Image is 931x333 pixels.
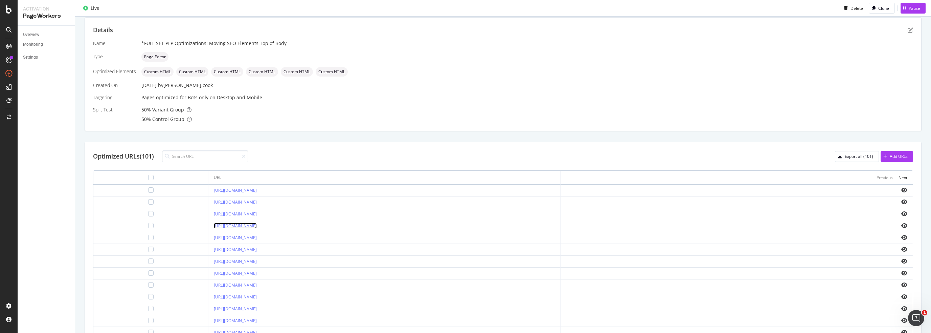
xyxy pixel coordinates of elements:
span: Custom HTML [144,70,171,74]
span: Custom HTML [214,70,241,74]
span: 1 [922,310,927,315]
div: Pages optimized for on [141,94,913,101]
button: Previous [877,173,893,182]
input: Search URL [162,150,248,162]
button: Delete [841,3,863,14]
div: Split Test [93,106,136,113]
a: [URL][DOMAIN_NAME] [214,306,257,312]
div: Created On [93,82,136,89]
a: [URL][DOMAIN_NAME] [214,235,257,241]
div: pen-to-square [908,27,913,33]
div: PageWorkers [23,12,69,20]
span: Custom HTML [249,70,275,74]
div: Optimized URLs (101) [93,152,154,161]
div: 50 % Control Group [141,116,913,123]
a: [URL][DOMAIN_NAME] [214,223,257,229]
div: neutral label [211,67,243,77]
div: [DATE] [141,82,913,89]
i: eye [901,223,907,228]
i: eye [901,211,907,216]
div: Type [93,53,136,60]
i: eye [901,282,907,288]
a: [URL][DOMAIN_NAME] [214,258,257,264]
i: eye [901,187,907,193]
div: *FULL SET PLP Optimizations: Moving SEO Elements Top of Body [141,40,913,47]
div: Overview [23,31,39,38]
a: [URL][DOMAIN_NAME] [214,187,257,193]
a: [URL][DOMAIN_NAME] [214,318,257,324]
div: by [PERSON_NAME].cook [158,82,213,89]
a: [URL][DOMAIN_NAME] [214,282,257,288]
div: Optimized Elements [93,68,136,75]
div: Activation [23,5,69,12]
i: eye [901,318,907,323]
div: Previous [877,175,893,181]
i: eye [901,235,907,240]
div: Export all (101) [845,153,873,159]
div: URL [214,174,221,181]
div: neutral label [316,67,348,77]
button: Clone [869,3,895,14]
div: Details [93,26,113,35]
div: Monitoring [23,41,43,48]
span: Custom HTML [318,70,345,74]
div: neutral label [141,52,168,62]
span: Custom HTML [179,70,206,74]
div: Settings [23,54,38,61]
a: Overview [23,31,70,38]
div: 50 % Variant Group [141,106,913,113]
span: Custom HTML [283,70,310,74]
div: Targeting [93,94,136,101]
div: Pause [909,5,920,11]
a: [URL][DOMAIN_NAME] [214,211,257,217]
i: eye [901,306,907,311]
div: Add URLs [890,153,908,159]
a: [URL][DOMAIN_NAME] [214,199,257,205]
a: Monitoring [23,41,70,48]
div: Clone [878,5,889,11]
a: Settings [23,54,70,61]
div: Next [899,175,907,181]
i: eye [901,270,907,276]
div: neutral label [141,67,174,77]
div: Desktop and Mobile [217,94,262,101]
div: neutral label [281,67,313,77]
button: Add URLs [881,151,913,162]
i: eye [901,294,907,299]
button: Export all (101) [835,151,879,162]
a: [URL][DOMAIN_NAME] [214,294,257,300]
div: Bots only [188,94,208,101]
iframe: Intercom live chat [908,310,924,326]
div: Live [91,5,99,12]
a: [URL][DOMAIN_NAME] [214,247,257,252]
button: Next [899,173,907,182]
div: Delete [850,5,863,11]
div: Name [93,40,136,47]
div: neutral label [246,67,278,77]
i: eye [901,247,907,252]
button: Pause [901,3,926,14]
div: neutral label [176,67,208,77]
a: [URL][DOMAIN_NAME] [214,270,257,276]
i: eye [901,199,907,205]
i: eye [901,258,907,264]
span: Page Editor [144,55,166,59]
